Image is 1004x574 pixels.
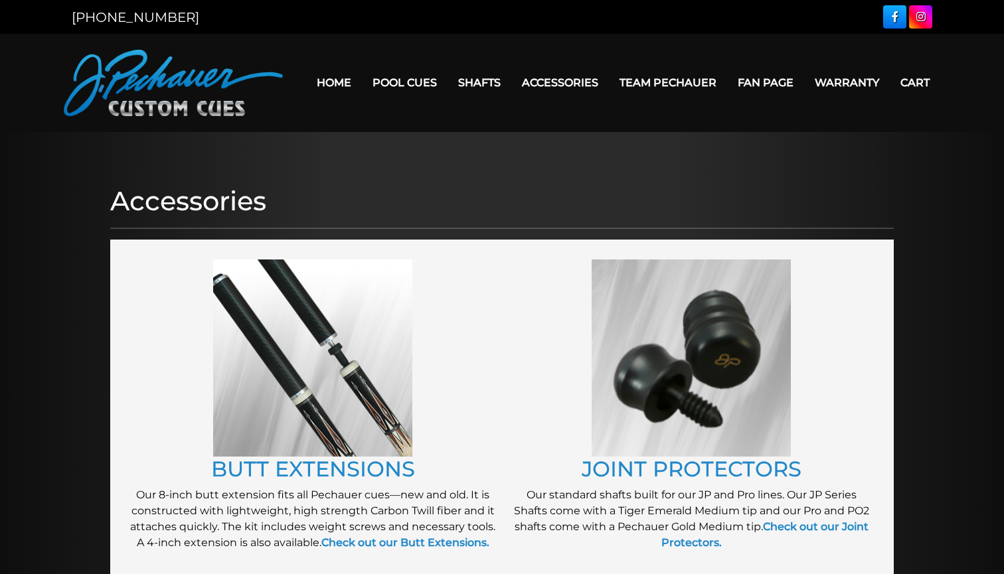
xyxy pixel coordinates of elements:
a: Check out our Joint Protectors. [661,520,869,549]
a: Warranty [804,66,890,100]
a: Pool Cues [362,66,448,100]
a: Check out our Butt Extensions. [321,536,489,549]
p: Our 8-inch butt extension fits all Pechauer cues—new and old. It is constructed with lightweight,... [130,487,495,551]
a: Accessories [511,66,609,100]
a: Cart [890,66,940,100]
p: Our standard shafts built for our JP and Pro lines. Our JP Series Shafts come with a Tiger Emeral... [509,487,874,551]
a: JOINT PROTECTORS [582,456,801,482]
a: Home [306,66,362,100]
a: Shafts [448,66,511,100]
h1: Accessories [110,185,894,217]
a: Fan Page [727,66,804,100]
a: [PHONE_NUMBER] [72,9,199,25]
a: BUTT EXTENSIONS [211,456,415,482]
img: Pechauer Custom Cues [64,50,283,116]
a: Team Pechauer [609,66,727,100]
